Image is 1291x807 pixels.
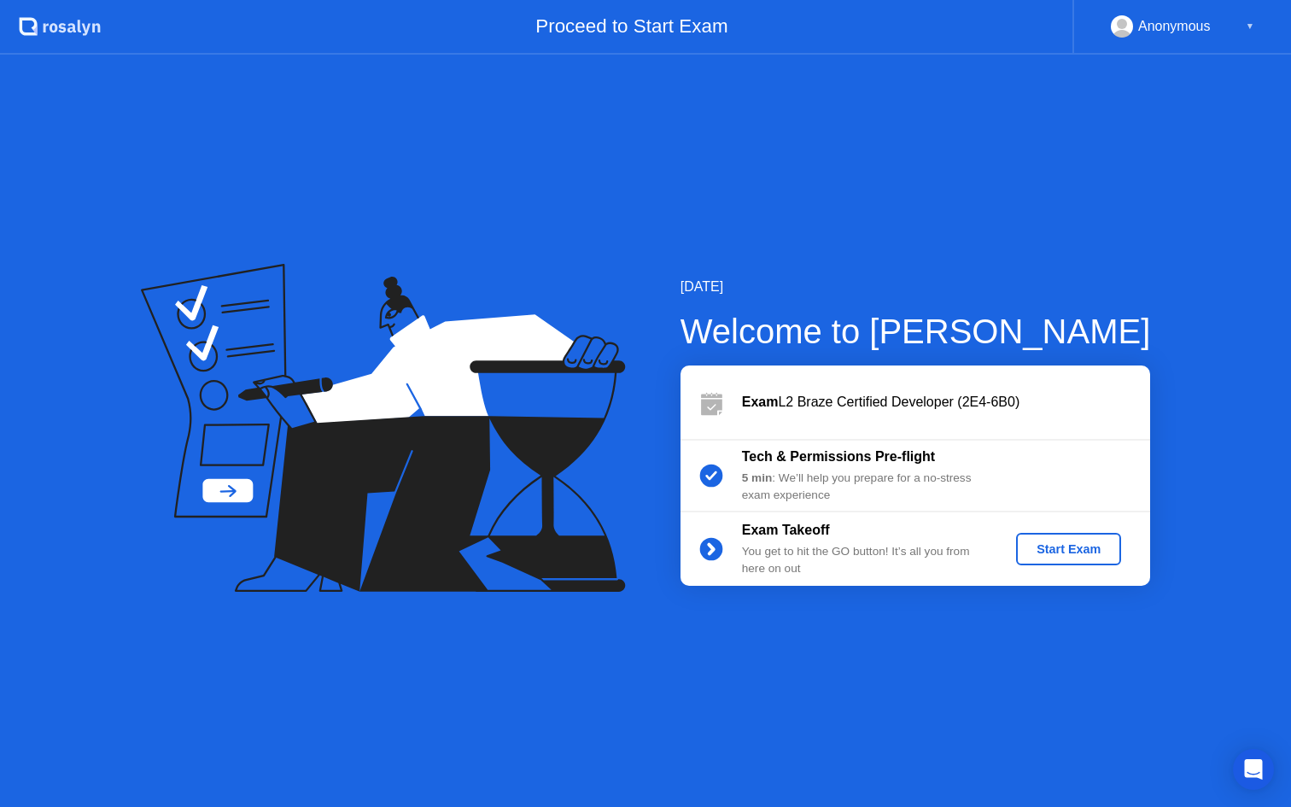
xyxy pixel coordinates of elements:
div: Open Intercom Messenger [1233,749,1274,790]
div: Anonymous [1138,15,1211,38]
div: L2 Braze Certified Developer (2E4-6B0) [742,392,1150,412]
b: Exam [742,395,779,409]
div: [DATE] [681,277,1151,297]
button: Start Exam [1016,533,1121,565]
b: 5 min [742,471,773,484]
div: ▼ [1246,15,1254,38]
div: : We’ll help you prepare for a no-stress exam experience [742,470,988,505]
b: Tech & Permissions Pre-flight [742,449,935,464]
div: Welcome to [PERSON_NAME] [681,306,1151,357]
div: Start Exam [1023,542,1114,556]
b: Exam Takeoff [742,523,830,537]
div: You get to hit the GO button! It’s all you from here on out [742,543,988,578]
